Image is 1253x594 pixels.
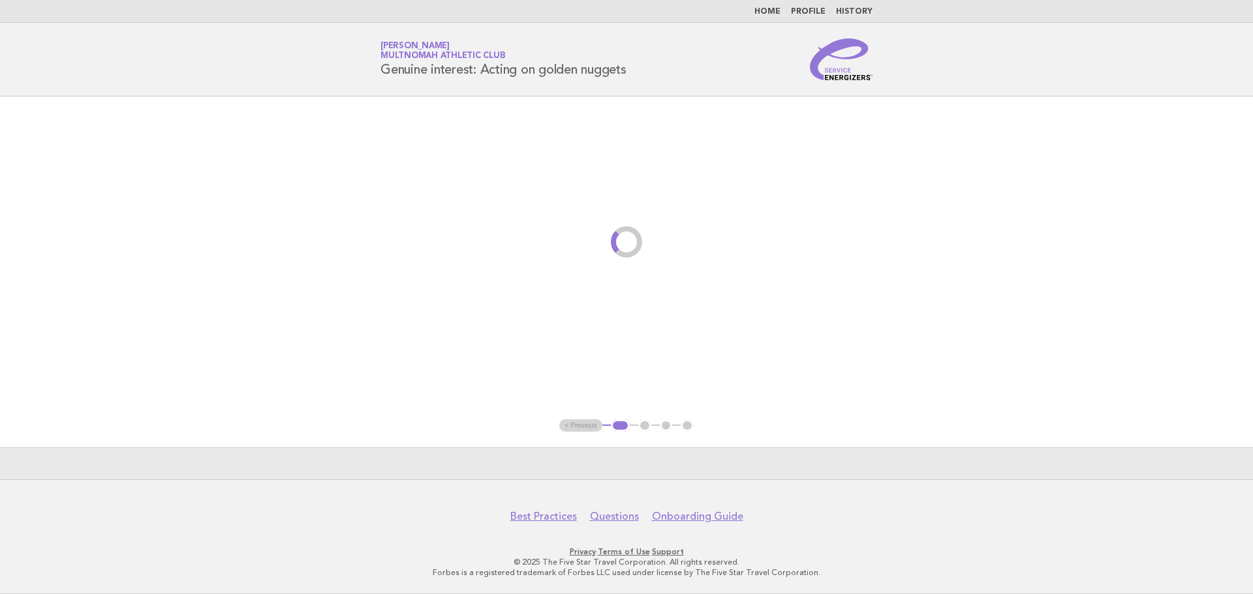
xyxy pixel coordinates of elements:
a: Best Practices [510,510,577,523]
a: Home [754,8,781,16]
p: · · [227,546,1026,557]
a: Terms of Use [598,547,650,556]
a: Privacy [570,547,596,556]
a: Onboarding Guide [652,510,743,523]
p: © 2025 The Five Star Travel Corporation. All rights reserved. [227,557,1026,567]
a: History [836,8,873,16]
h1: Genuine interest: Acting on golden nuggets [380,42,626,76]
span: Multnomah Athletic Club [380,52,505,61]
a: Support [652,547,684,556]
a: [PERSON_NAME]Multnomah Athletic Club [380,42,505,60]
img: Service Energizers [810,38,873,80]
a: Questions [590,510,639,523]
p: Forbes is a registered trademark of Forbes LLC used under license by The Five Star Travel Corpora... [227,567,1026,578]
a: Profile [791,8,826,16]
